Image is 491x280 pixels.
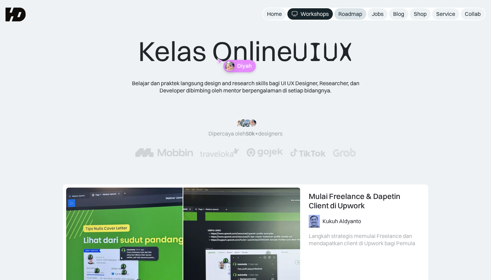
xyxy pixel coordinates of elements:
span: 50k+ [246,130,258,137]
a: Workshops [287,8,333,20]
div: Dipercaya oleh designers [208,130,283,137]
div: Blog [393,10,404,18]
div: Collab [465,10,481,18]
p: Diyah [237,63,252,69]
div: Service [436,10,455,18]
div: Kelas Online [138,34,353,69]
a: Shop [410,8,431,20]
a: Home [263,8,286,20]
div: Roadmap [338,10,362,18]
div: Shop [414,10,427,18]
a: Roadmap [334,8,366,20]
div: Workshops [300,10,329,18]
div: Jobs [372,10,383,18]
a: Blog [389,8,408,20]
div: Belajar dan praktek langsung design and research skills bagi UI UX Designer, Researcher, dan Deve... [122,80,370,94]
a: Collab [461,8,485,20]
div: Home [267,10,282,18]
a: Service [432,8,459,20]
a: Jobs [368,8,388,20]
span: UIUX [293,36,353,69]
